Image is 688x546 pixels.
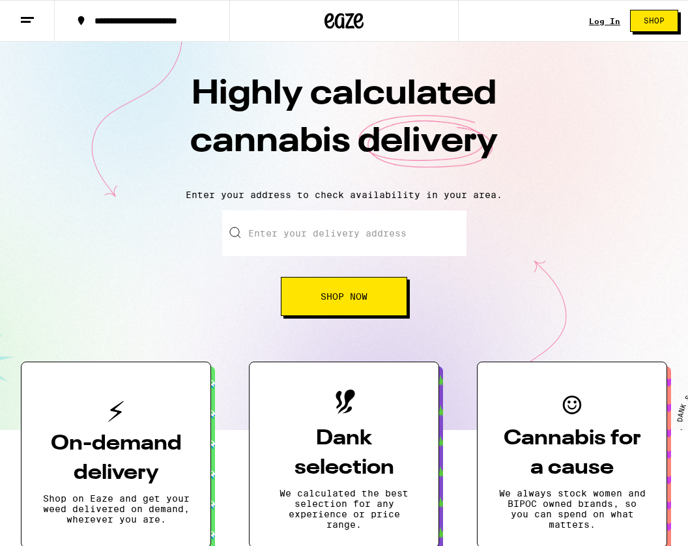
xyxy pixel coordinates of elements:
[498,424,646,483] h3: Cannabis for a cause
[321,292,367,301] span: Shop Now
[270,424,418,483] h3: Dank selection
[13,190,675,200] p: Enter your address to check availability in your area.
[281,277,407,316] button: Shop Now
[644,17,665,25] span: Shop
[620,10,688,32] a: Shop
[589,17,620,25] a: Log In
[630,10,678,32] button: Shop
[270,488,418,530] p: We calculated the best selection for any experience or price range.
[42,493,190,524] p: Shop on Eaze and get your weed delivered on demand, wherever you are.
[116,71,572,179] h1: Highly calculated cannabis delivery
[498,488,646,530] p: We always stock women and BIPOC owned brands, so you can spend on what matters.
[42,429,190,488] h3: On-demand delivery
[222,210,466,256] input: Enter your delivery address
